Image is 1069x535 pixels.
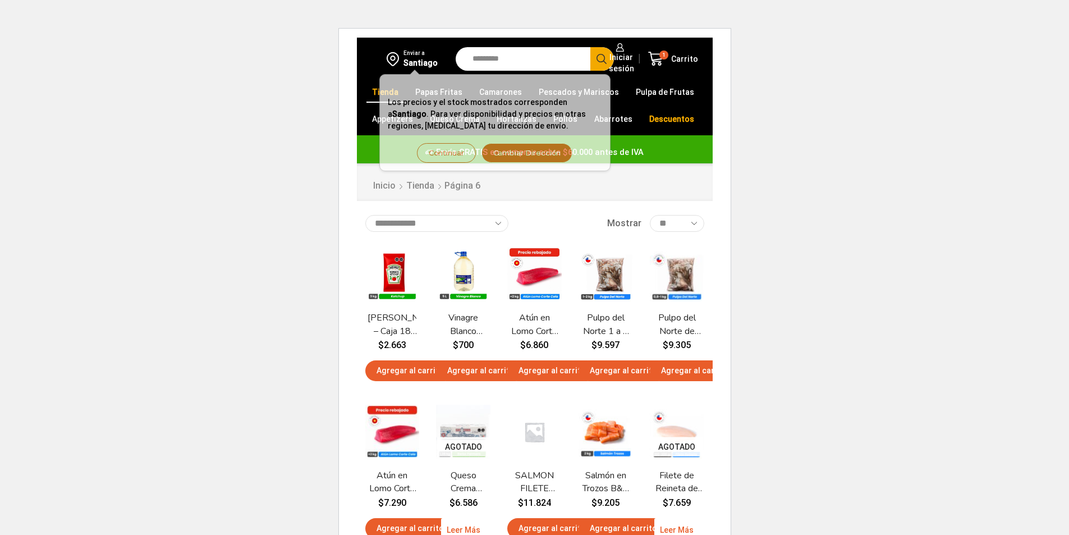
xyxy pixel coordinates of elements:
[650,360,740,381] a: Agregar al carrito: “Pulpo del Norte de 0,8 a 1 kg - Super Prime - Caja 15 kg”
[653,312,701,337] a: Pulpo del Norte de 0,8 a 1 kg – Super Prime – Caja 15 kg
[387,49,403,68] img: address-field-icon.svg
[607,217,641,230] span: Mostrar
[663,497,668,508] span: $
[650,437,703,457] p: Agotado
[403,49,438,57] div: Enviar a
[606,52,634,74] span: Iniciar sesión
[591,340,620,350] bdi: 9.597
[645,45,701,72] a: 1 Carrito
[653,469,701,495] a: Filete de Reineta de 100 a 300 gr – Caja 8 kg
[444,180,480,191] span: Página 6
[439,312,488,337] a: Vinagre Blanco [PERSON_NAME] – Caja 20 litros
[644,108,700,130] a: Descuentos
[591,497,620,508] bdi: 9.205
[449,497,478,508] bdi: 6.586
[368,469,416,495] a: Atún en Lomo Corte Cola sobre 2 kg – Gold – Caja 20 kg
[449,497,455,508] span: $
[373,172,483,193] nav: Breadcrumb
[365,360,455,381] a: Agregar al carrito: “Ketchup Heinz - Caja 18 kilos”
[507,405,562,459] img: Marcador de posición
[630,81,700,103] a: Pulpa de Frutas
[453,340,474,350] bdi: 700
[590,47,614,71] button: Search button
[510,312,559,337] a: Atún en Lomo Corte Cola sobre 2 kg – Silver – Caja 20 kg
[366,81,404,103] a: Tienda
[373,180,396,193] a: Inicio
[603,38,634,80] a: Iniciar sesión
[378,340,384,350] span: $
[453,340,458,350] span: $
[659,51,668,60] span: 1
[365,215,508,232] select: Pedido de la tienda
[406,180,435,193] a: Tienda
[663,497,691,508] bdi: 7.659
[663,340,668,350] span: $
[520,340,526,350] span: $
[392,109,426,118] strong: Santiago
[589,108,638,130] a: Abarrotes
[437,437,490,457] p: Agotado
[403,57,438,68] div: Santiago
[510,469,559,495] a: SALMON FILETE TRIM D SUPER PRIME NAC IVP 2-3LB 10KGX1 (SALMO SALAR)
[366,108,419,130] a: Appetizers
[378,340,406,350] bdi: 2.663
[518,497,551,508] bdi: 11.824
[579,360,668,381] a: Agregar al carrito: “Pulpo del Norte 1 a 2 kg - Super Prime - Caja 15 kg”
[368,312,416,337] a: [PERSON_NAME] – Caja 18 kilos
[663,340,691,350] bdi: 9.305
[378,497,406,508] bdi: 7.290
[668,53,698,65] span: Carrito
[388,97,602,132] p: Los precios y el stock mostrados corresponden a . Para ver disponibilidad y precios en otras regi...
[581,469,630,495] a: Salmón en Trozos B&P – Caja 10 kg
[417,143,476,163] button: Continuar
[591,340,597,350] span: $
[591,497,597,508] span: $
[518,497,524,508] span: $
[581,312,630,337] a: Pulpo del Norte 1 a 2 kg – Super Prime – Caja 15 kg
[436,360,526,381] a: Agregar al carrito: “Vinagre Blanco Traverso - Caja 20 litros”
[520,340,548,350] bdi: 6.860
[439,469,488,495] a: Queso Crema Swiss Farmers 1,36 kg – Caja 13,6 kg
[507,360,597,381] a: Agregar al carrito: “Atún en Lomo Corte Cola sobre 2 kg - Silver - Caja 20 kg”
[378,497,384,508] span: $
[481,143,573,163] button: Cambiar Dirección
